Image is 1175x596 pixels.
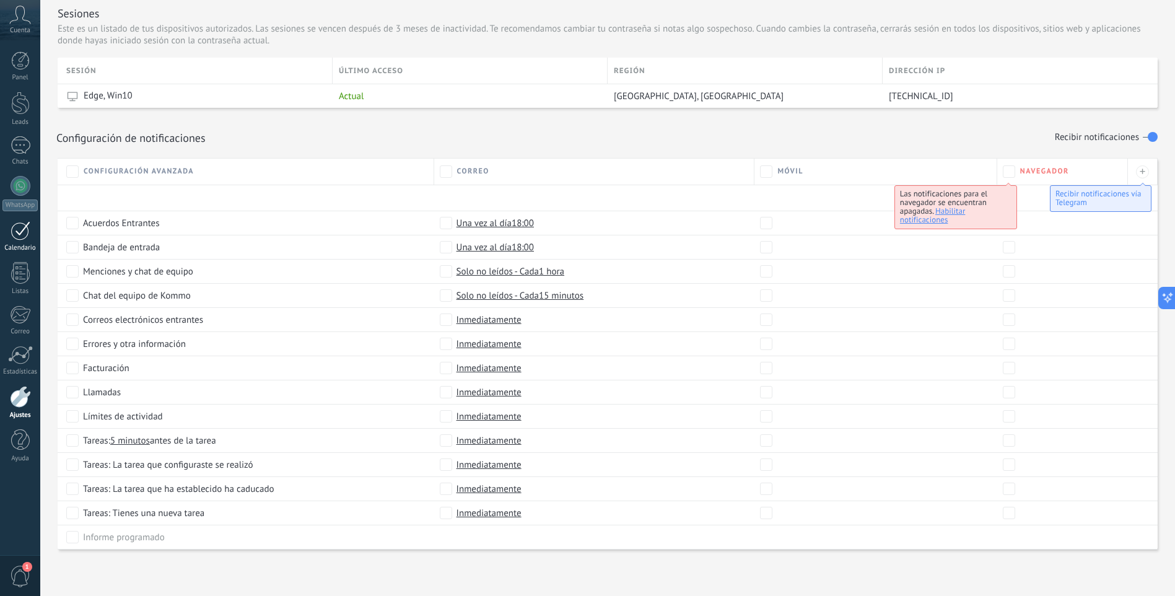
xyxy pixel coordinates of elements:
[883,58,1158,84] div: Dirección IP
[84,90,133,102] span: Edge, Win10
[456,507,522,519] span: Inmediatamente
[2,368,38,376] div: Estadísticas
[58,23,1158,46] p: Este es un listado de tus dispositivos autorizados. Las sesiones se vencen después de 3 meses de ...
[456,265,564,278] span: Solo no leídos - Cada
[457,167,489,176] span: Correo
[83,410,163,423] span: Límites de actividad
[83,434,216,447] span: Tareas: antes de la tarea
[83,289,191,302] span: Chat del equipo de Kommo
[456,434,522,447] span: Inmediatamente
[889,90,953,102] span: [TECHNICAL_ID]
[900,206,966,225] span: Habilitar notificaciones
[512,217,534,229] span: 18:00
[2,74,38,82] div: Panel
[512,241,534,253] span: 18:00
[777,167,803,176] span: Móvil
[83,507,204,519] span: Tareas: Tienes una nueva tarea
[539,265,564,278] span: 1 hora
[83,265,193,278] span: Menciones y chat de equipo
[58,6,99,20] h1: Sesiones
[456,241,534,253] span: Una vez al día
[10,27,30,35] span: Cuenta
[1020,167,1069,176] span: Navegador
[2,199,38,211] div: WhatsApp
[339,90,364,102] span: Actual
[2,328,38,336] div: Correo
[456,410,522,423] span: Inmediatamente
[456,458,522,471] span: Inmediatamente
[83,458,253,471] span: Tareas: La tarea que configuraste se realizó
[56,131,206,145] h1: Configuración de notificaciones
[539,289,583,302] span: 15 minutos
[614,90,784,102] span: [GEOGRAPHIC_DATA], [GEOGRAPHIC_DATA]
[83,241,160,253] span: Bandeja de entrada
[900,188,987,216] span: Las notificaciones para el navegador se encuentran apagadas.
[83,531,165,543] span: Informe programado
[2,158,38,166] div: Chats
[456,217,534,229] span: Una vez al día
[1136,165,1149,178] div: +
[83,338,186,350] span: Errores y otra información
[456,338,522,350] span: Inmediatamente
[456,483,522,495] span: Inmediatamente
[456,313,522,326] span: Inmediatamente
[2,411,38,419] div: Ajustes
[1055,188,1141,208] span: Recibir notificaciones vía Telegram
[83,313,203,326] span: Correos electrónicos entrantes
[2,287,38,296] div: Listas
[22,562,32,572] span: 1
[2,118,38,126] div: Leads
[608,58,882,84] div: Región
[333,58,607,84] div: último acceso
[83,386,121,398] span: Llamadas
[608,84,876,108] div: Dallas, United States
[66,58,332,84] div: Sesión
[456,289,584,302] span: Solo no leídos - Cada
[1055,133,1139,143] h1: Recibir notificaciones
[883,84,1148,108] div: 95.173.216.111
[83,362,129,374] span: Facturación
[456,386,522,398] span: Inmediatamente
[83,217,160,229] span: Acuerdos Entrantes
[2,455,38,463] div: Ayuda
[2,244,38,252] div: Calendario
[110,434,150,447] span: 5 minutos
[84,167,194,176] span: Configuración avanzada
[456,362,522,374] span: Inmediatamente
[83,483,274,495] span: Tareas: La tarea que ha establecido ha caducado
